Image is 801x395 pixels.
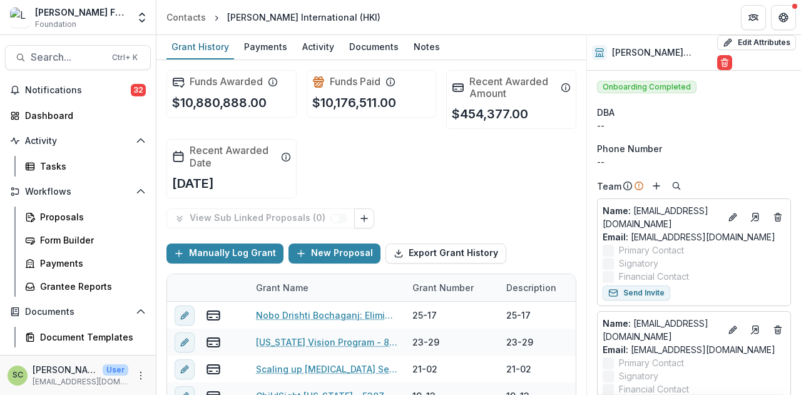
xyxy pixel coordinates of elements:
span: DBA [597,106,615,119]
p: $10,880,888.00 [172,93,267,112]
button: Get Help [771,5,796,30]
a: Form Builder [20,230,151,250]
button: Link Grants [354,208,374,228]
a: Grantee Reports [20,276,151,297]
div: Grantee Reports [40,280,141,293]
div: Activity [297,38,339,56]
button: Manually Log Grant [166,244,283,264]
button: Search... [5,45,151,70]
div: Description [499,274,593,301]
a: Email: [EMAIL_ADDRESS][DOMAIN_NAME] [603,343,775,356]
h2: Recent Awarded Amount [469,76,556,100]
a: Go to contact [745,320,765,340]
span: Activity [25,136,131,146]
span: Name : [603,318,631,329]
span: Documents [25,307,131,317]
p: [EMAIL_ADDRESS][DOMAIN_NAME] [33,376,128,387]
button: Open Contacts [5,352,151,372]
span: Workflows [25,187,131,197]
button: Edit [725,210,740,225]
a: Payments [239,35,292,59]
div: Grant Name [248,281,316,294]
button: More [133,368,148,383]
h2: Funds Paid [330,76,380,88]
div: Ctrl + K [110,51,140,64]
button: edit [175,359,195,379]
a: Name: [EMAIL_ADDRESS][DOMAIN_NAME] [603,317,720,343]
div: 21-02 [506,362,531,376]
button: Notifications32 [5,80,151,100]
p: User [103,364,128,376]
div: Grant History [166,38,234,56]
a: Nobo Drishti Bochaganj: Eliminating Cataract Blindness in [GEOGRAPHIC_DATA], [GEOGRAPHIC_DATA], [... [256,309,397,322]
button: Open entity switcher [133,5,151,30]
a: Proposals [20,207,151,227]
div: Sandra Ching [13,371,23,379]
div: 23-29 [412,336,439,349]
span: Primary Contact [619,244,684,257]
span: Financial Contact [619,270,689,283]
span: Onboarding Completed [597,81,696,93]
a: Scaling up [MEDICAL_DATA] Services in [GEOGRAPHIC_DATA] Program (SDRS III) - 63250989 [256,362,397,376]
span: Signatory [619,257,658,270]
div: [PERSON_NAME] Fund for the Blind [35,6,128,19]
div: 25-17 [506,309,531,322]
a: Document Templates [20,327,151,347]
a: Tasks [20,156,151,177]
p: [PERSON_NAME] [33,363,98,376]
div: -- [597,155,791,168]
a: Email: [EMAIL_ADDRESS][DOMAIN_NAME] [603,230,775,244]
button: view-payments [206,361,221,376]
img: Lavelle Fund for the Blind [10,8,30,28]
span: Name : [603,205,631,216]
div: Contacts [166,11,206,24]
button: Search [669,178,684,193]
span: Email: [603,232,628,242]
a: Documents [344,35,404,59]
button: Delete [717,55,732,70]
div: Grant Name [248,274,405,301]
button: Export Grant History [385,244,506,264]
a: Grant History [166,35,234,59]
button: view-payments [206,334,221,349]
h2: Recent Awarded Date [190,145,276,168]
button: Add [649,178,664,193]
div: Grant Number [405,274,499,301]
div: Form Builder [40,233,141,247]
button: Deletes [770,322,785,337]
span: Search... [31,51,105,63]
a: Contacts [161,8,211,26]
button: edit [175,332,195,352]
nav: breadcrumb [161,8,385,26]
a: Payments [20,253,151,274]
button: View Sub Linked Proposals (0) [166,208,355,228]
button: view-payments [206,307,221,322]
div: Grant Number [405,281,481,294]
button: Partners [741,5,766,30]
p: Team [597,180,621,193]
div: Payments [40,257,141,270]
h2: Funds Awarded [190,76,263,88]
div: 21-02 [412,362,437,376]
p: $454,377.00 [452,105,528,123]
div: Tasks [40,160,141,173]
button: Open Activity [5,131,151,151]
a: [US_STATE] Vision Program - 89246245 [256,336,397,349]
button: Edit [725,322,740,337]
p: $10,176,511.00 [312,93,396,112]
a: Dashboard [5,105,151,126]
div: [PERSON_NAME] International (HKI) [227,11,380,24]
div: Proposals [40,210,141,223]
p: [EMAIL_ADDRESS][DOMAIN_NAME] [603,204,720,230]
div: Description [499,281,564,294]
button: Send Invite [603,285,670,300]
div: -- [597,119,791,132]
button: Open Documents [5,302,151,322]
div: 25-17 [412,309,437,322]
span: Signatory [619,369,658,382]
button: New Proposal [288,244,380,264]
button: Edit Attributes [717,35,796,50]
